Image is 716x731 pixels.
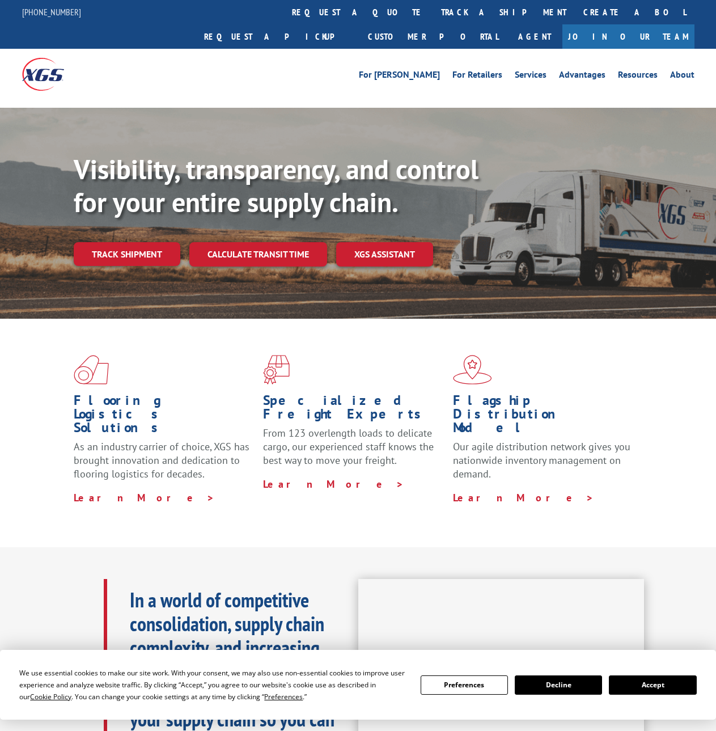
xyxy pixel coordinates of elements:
[452,70,502,83] a: For Retailers
[264,692,303,702] span: Preferences
[453,394,634,440] h1: Flagship Distribution Model
[74,394,255,440] h1: Flooring Logistics Solutions
[196,24,359,49] a: Request a pickup
[74,440,249,480] span: As an industry carrier of choice, XGS has brought innovation and dedication to flooring logistics...
[263,426,444,477] p: From 123 overlength loads to delicate cargo, our experienced staff knows the best way to move you...
[562,24,694,49] a: Join Our Team
[74,242,180,266] a: Track shipment
[359,24,507,49] a: Customer Portal
[609,675,696,695] button: Accept
[559,70,605,83] a: Advantages
[515,675,602,695] button: Decline
[263,394,444,426] h1: Specialized Freight Experts
[336,242,433,267] a: XGS ASSISTANT
[421,675,508,695] button: Preferences
[30,692,71,702] span: Cookie Policy
[453,355,492,384] img: xgs-icon-flagship-distribution-model-red
[74,491,215,504] a: Learn More >
[22,6,81,18] a: [PHONE_NUMBER]
[19,667,406,703] div: We use essential cookies to make our site work. With your consent, we may also use non-essential ...
[507,24,562,49] a: Agent
[515,70,546,83] a: Services
[263,478,404,491] a: Learn More >
[74,151,478,219] b: Visibility, transparency, and control for your entire supply chain.
[670,70,694,83] a: About
[453,440,630,480] span: Our agile distribution network gives you nationwide inventory management on demand.
[263,355,290,384] img: xgs-icon-focused-on-flooring-red
[453,491,594,504] a: Learn More >
[359,70,440,83] a: For [PERSON_NAME]
[74,355,109,384] img: xgs-icon-total-supply-chain-intelligence-red
[189,242,327,267] a: Calculate transit time
[618,70,658,83] a: Resources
